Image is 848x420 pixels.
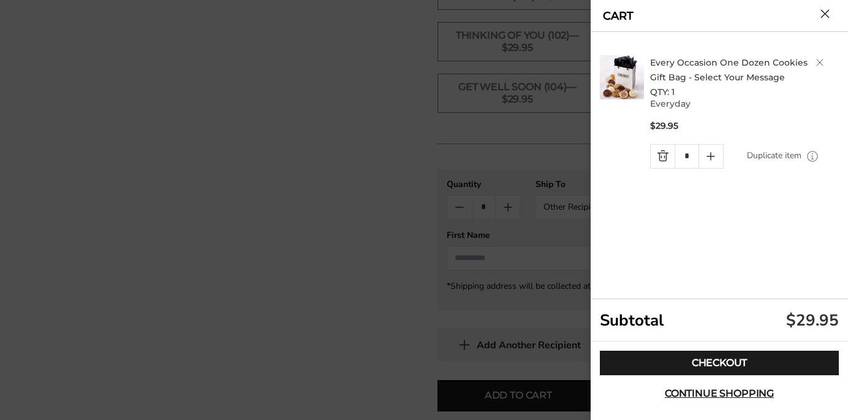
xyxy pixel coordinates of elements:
[591,299,848,342] div: Subtotal
[603,10,634,21] a: CART
[747,149,801,162] a: Duplicate item
[650,120,678,132] span: $29.95
[650,99,842,108] p: Everyday
[699,145,723,168] a: Quantity plus button
[820,9,830,18] button: Close cart
[651,145,675,168] a: Quantity minus button
[650,55,842,99] h2: QTY: 1
[816,59,823,66] a: Delete product
[600,381,839,406] button: Continue shopping
[600,55,644,99] img: Every Occasion One Dozen Cookies Gift Bag - Select Your Message
[650,57,808,83] a: Every Occasion One Dozen Cookies Gift Bag - Select Your Message
[786,310,839,331] div: $29.95
[665,389,774,399] span: Continue shopping
[675,145,698,168] input: Quantity Input
[600,351,839,375] a: Checkout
